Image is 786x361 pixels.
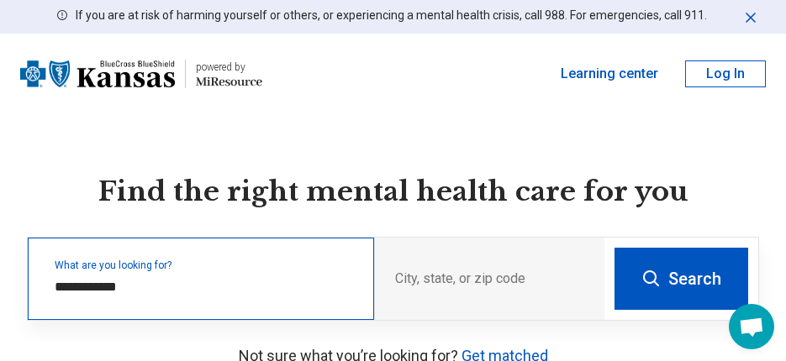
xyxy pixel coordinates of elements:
[20,54,262,94] a: Blue Cross Blue Shield Kansaspowered by
[615,248,748,310] button: Search
[729,304,774,349] div: Open chat
[20,54,175,94] img: Blue Cross Blue Shield Kansas
[685,60,766,87] button: Log In
[76,7,707,24] p: If you are at risk of harming yourself or others, or experiencing a mental health crisis, call 98...
[196,60,262,75] div: powered by
[742,7,759,27] button: Dismiss
[27,175,759,210] h1: Find the right mental health care for you
[561,64,658,84] a: Learning center
[55,260,354,270] label: What are you looking for?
